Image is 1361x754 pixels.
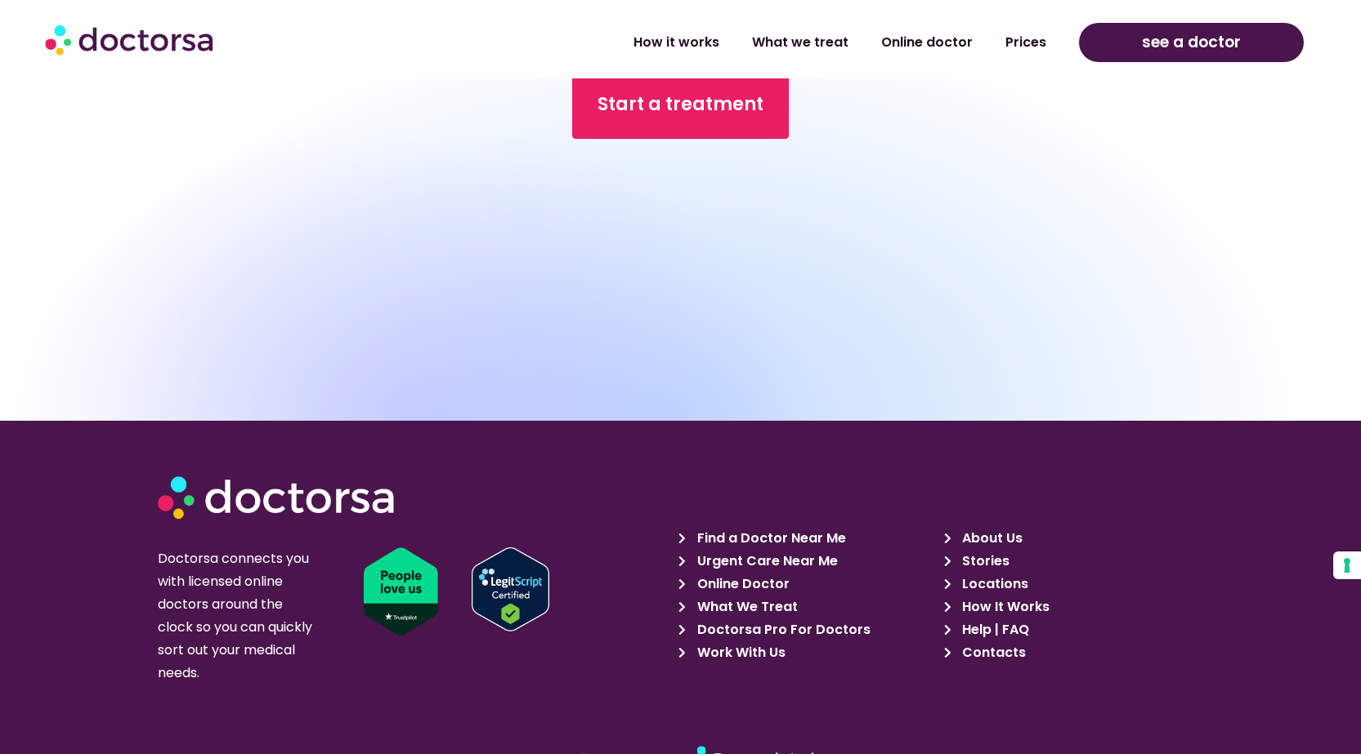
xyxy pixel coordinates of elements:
[678,641,934,664] a: Work With Us
[944,573,1200,596] a: Locations
[693,641,786,664] span: Work With Us
[158,547,319,685] p: Doctorsa connects you with licensed online doctors around the clock so you can quickly sort out y...
[958,618,1029,641] span: Help | FAQ
[865,24,989,61] a: Online doctor
[693,527,846,550] span: Find a Doctor Near Me
[472,547,690,631] a: Verify LegitScript Approval for www.doctorsa.com
[617,24,736,61] a: How it works
[944,641,1200,664] a: Contacts
[1142,29,1241,56] span: see a doctor
[944,527,1200,550] a: About Us
[944,550,1200,573] a: Stories
[944,596,1200,618] a: How It Works
[1333,551,1361,579] button: Your consent preferences for tracking technologies
[356,24,1063,61] nav: Menu
[678,527,934,550] a: Find a Doctor Near Me
[678,596,934,618] a: What We Treat
[678,550,934,573] a: Urgent Care Near Me
[1079,23,1303,62] a: see a doctor
[598,91,763,118] span: Start a treatment
[958,550,1010,573] span: Stories
[472,547,549,631] img: Verify Approval for www.doctorsa.com
[678,573,934,596] a: Online Doctor
[693,618,871,641] span: Doctorsa Pro For Doctors
[736,24,865,61] a: What we treat
[958,596,1050,618] span: How It Works
[693,550,838,573] span: Urgent Care Near Me
[958,573,1028,596] span: Locations
[944,618,1200,641] a: Help | FAQ
[693,573,790,596] span: Online Doctor
[678,618,934,641] a: Doctorsa Pro For Doctors
[693,596,798,618] span: What We Treat
[572,70,789,139] a: Start a treatment
[958,527,1023,550] span: About Us
[958,641,1026,664] span: Contacts
[989,24,1063,61] a: Prices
